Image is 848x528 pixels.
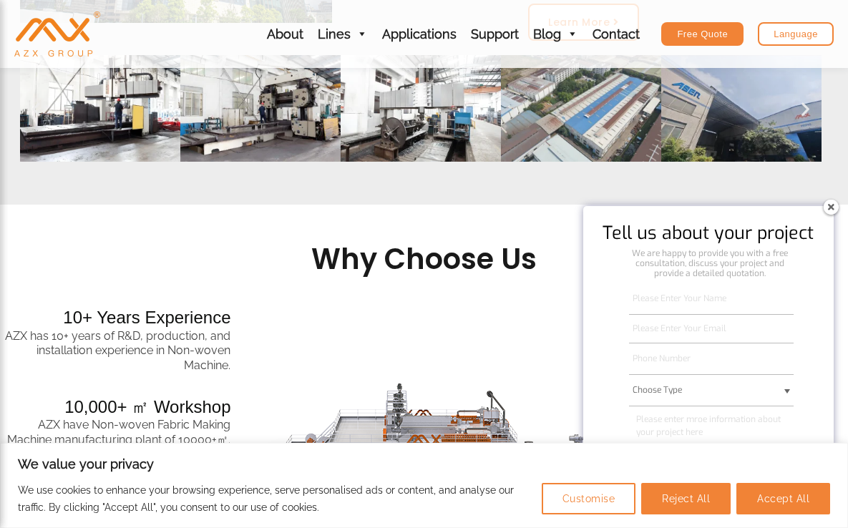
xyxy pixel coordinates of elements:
a: Free Quote [661,22,744,46]
img: Home 7 [20,55,180,162]
div: Next slide [796,99,814,117]
img: Home 6 [661,55,822,162]
button: Customise [542,483,636,514]
div: 1 / 5 [501,55,661,162]
div: 5 / 5 [341,55,501,162]
div: 4 / 5 [180,55,341,162]
img: Home 5 [501,55,661,162]
img: Home 8 [180,55,341,162]
div: Previous slide [27,99,45,117]
img: Home 9 [341,55,501,162]
button: Accept All [736,483,830,514]
button: Reject All [641,483,731,514]
p: We value your privacy [18,456,830,473]
div: Image Carousel [20,55,822,162]
a: Language [758,22,834,46]
a: AZX Nonwoven Machine [14,26,100,40]
div: 2 / 5 [661,55,822,162]
div: 3 / 5 [20,55,180,162]
p: We use cookies to enhance your browsing experience, serve personalised ads or content, and analys... [18,481,531,516]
